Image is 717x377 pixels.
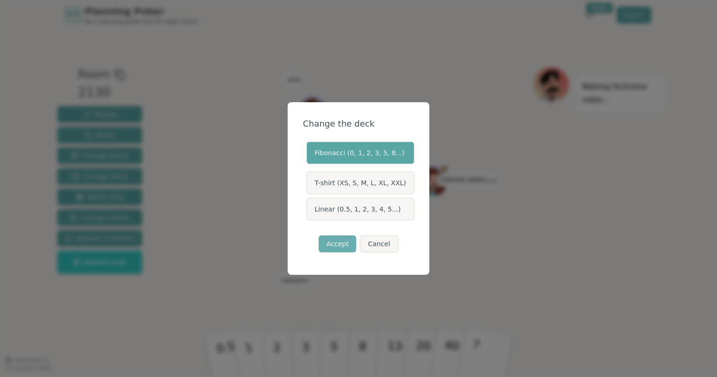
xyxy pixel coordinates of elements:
[306,198,414,220] label: Linear (0.5, 1, 2, 3, 4, 5...)
[306,142,414,164] label: Fibonacci (0, 1, 2, 3, 5, 8...)
[303,117,414,130] div: Change the deck
[360,235,398,252] button: Cancel
[319,235,356,252] button: Accept
[306,172,414,194] label: T-shirt (XS, S, M, L, XL, XXL)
